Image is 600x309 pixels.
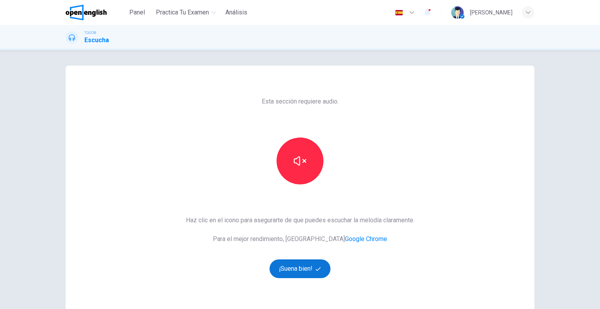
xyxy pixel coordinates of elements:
[156,8,209,17] span: Practica tu examen
[470,8,512,17] div: [PERSON_NAME]
[66,5,125,20] a: OpenEnglish logo
[84,30,96,36] span: TOEIC®
[270,259,330,278] button: ¡Suena bien!
[262,97,339,106] span: Esta sección requiere audio.
[186,216,414,225] span: Haz clic en el icono para asegurarte de que puedes escuchar la melodía claramente.
[451,6,464,19] img: Profile picture
[66,5,107,20] img: OpenEnglish logo
[125,5,150,20] button: Panel
[84,36,109,45] h1: Escucha
[222,5,250,20] button: Análisis
[153,5,219,20] button: Practica tu examen
[129,8,145,17] span: Panel
[225,8,247,17] span: Análisis
[394,10,404,16] img: es
[186,234,414,244] span: Para el mejor rendimiento, [GEOGRAPHIC_DATA]
[345,235,387,243] a: Google Chrome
